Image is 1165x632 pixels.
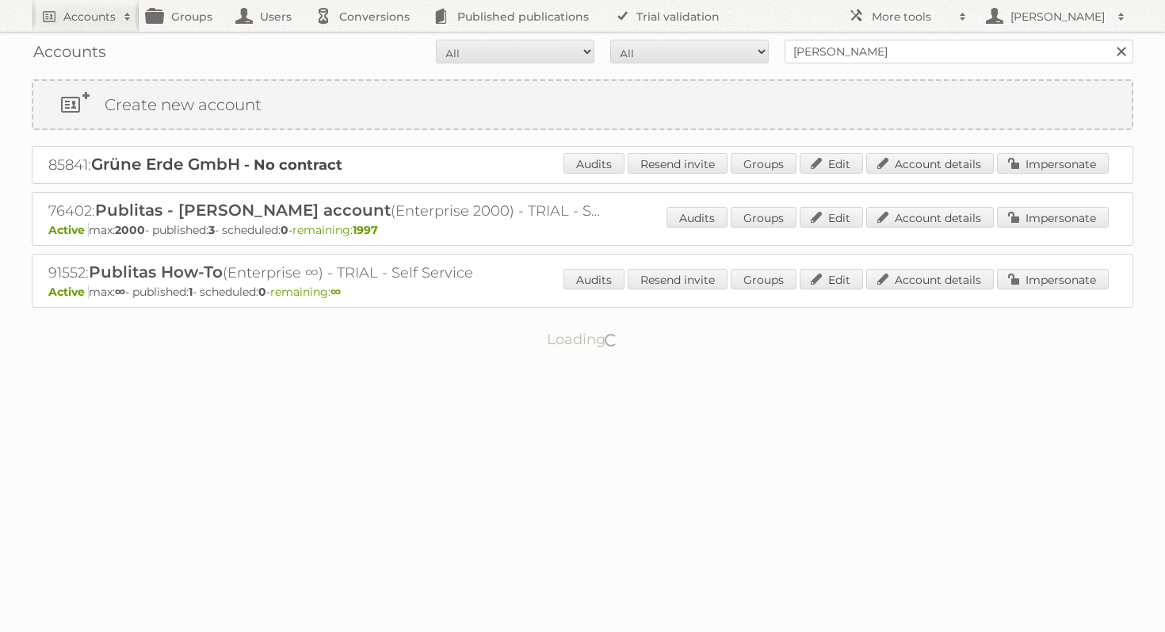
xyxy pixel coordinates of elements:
[48,262,603,283] h2: 91552: (Enterprise ∞) - TRIAL - Self Service
[563,153,625,174] a: Audits
[48,223,89,237] span: Active
[189,285,193,299] strong: 1
[667,207,728,228] a: Audits
[89,262,223,282] span: Publitas How-To
[866,153,994,174] a: Account details
[48,156,342,174] a: 85841:Grüne Erde GmbH - No contract
[48,285,1117,299] p: max: - published: - scheduled: -
[731,153,796,174] a: Groups
[353,223,378,237] strong: 1997
[997,269,1109,289] a: Impersonate
[997,207,1109,228] a: Impersonate
[866,207,994,228] a: Account details
[497,324,669,355] p: Loading
[800,269,863,289] a: Edit
[33,81,1132,128] a: Create new account
[292,223,378,237] span: remaining:
[115,223,145,237] strong: 2000
[872,9,951,25] h2: More tools
[731,269,796,289] a: Groups
[330,285,341,299] strong: ∞
[1006,9,1110,25] h2: [PERSON_NAME]
[63,9,116,25] h2: Accounts
[48,201,603,221] h2: 76402: (Enterprise 2000) - TRIAL - Self Service
[208,223,215,237] strong: 3
[563,269,625,289] a: Audits
[866,269,994,289] a: Account details
[731,207,796,228] a: Groups
[270,285,341,299] span: remaining:
[997,153,1109,174] a: Impersonate
[95,201,391,220] span: Publitas - [PERSON_NAME] account
[48,285,89,299] span: Active
[258,285,266,299] strong: 0
[800,153,863,174] a: Edit
[91,155,240,174] span: Grüne Erde GmbH
[244,156,342,174] strong: - No contract
[115,285,125,299] strong: ∞
[48,223,1117,237] p: max: - published: - scheduled: -
[628,153,728,174] a: Resend invite
[628,269,728,289] a: Resend invite
[281,223,288,237] strong: 0
[800,207,863,228] a: Edit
